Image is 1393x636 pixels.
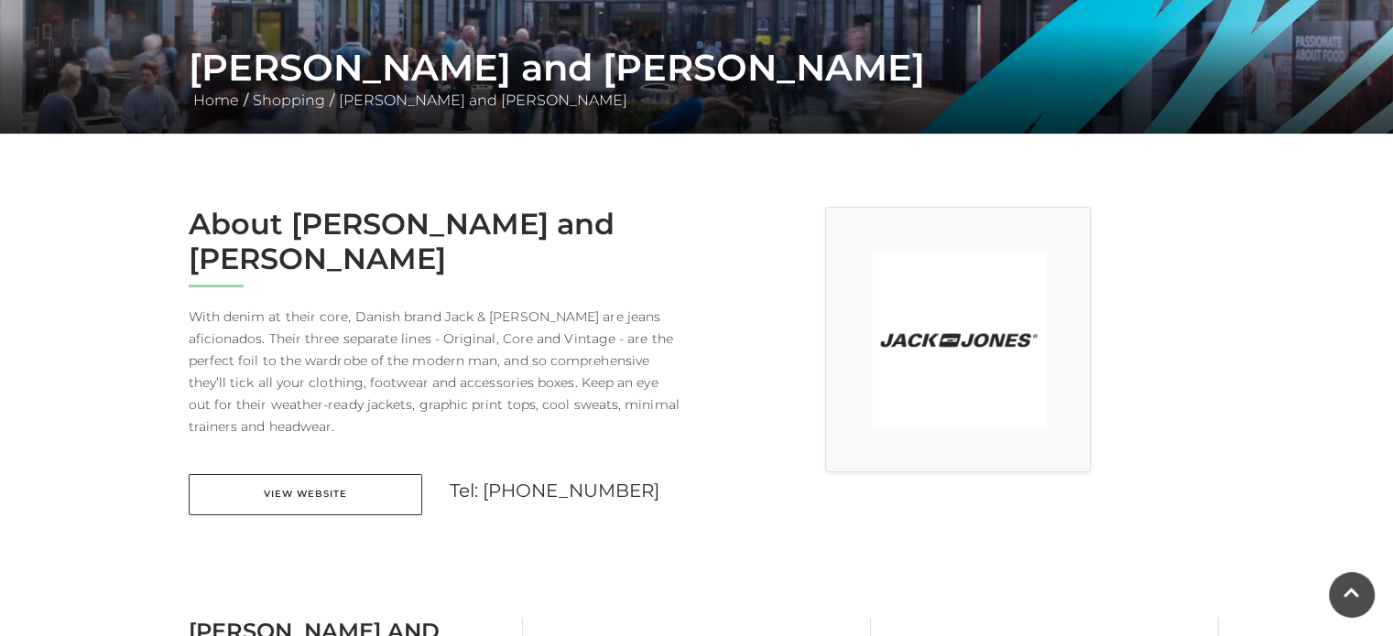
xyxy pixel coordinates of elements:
[450,480,660,501] a: Tel: [PHONE_NUMBER]
[189,92,244,109] a: Home
[248,92,330,109] a: Shopping
[189,474,422,515] a: View Website
[189,207,683,277] h2: About [PERSON_NAME] and [PERSON_NAME]
[189,46,1205,90] h1: [PERSON_NAME] and [PERSON_NAME]
[189,306,683,437] p: With denim at their core, Danish brand Jack & [PERSON_NAME] are jeans aficionados. Their three se...
[334,92,632,109] a: [PERSON_NAME] and [PERSON_NAME]
[175,46,1219,112] div: / /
